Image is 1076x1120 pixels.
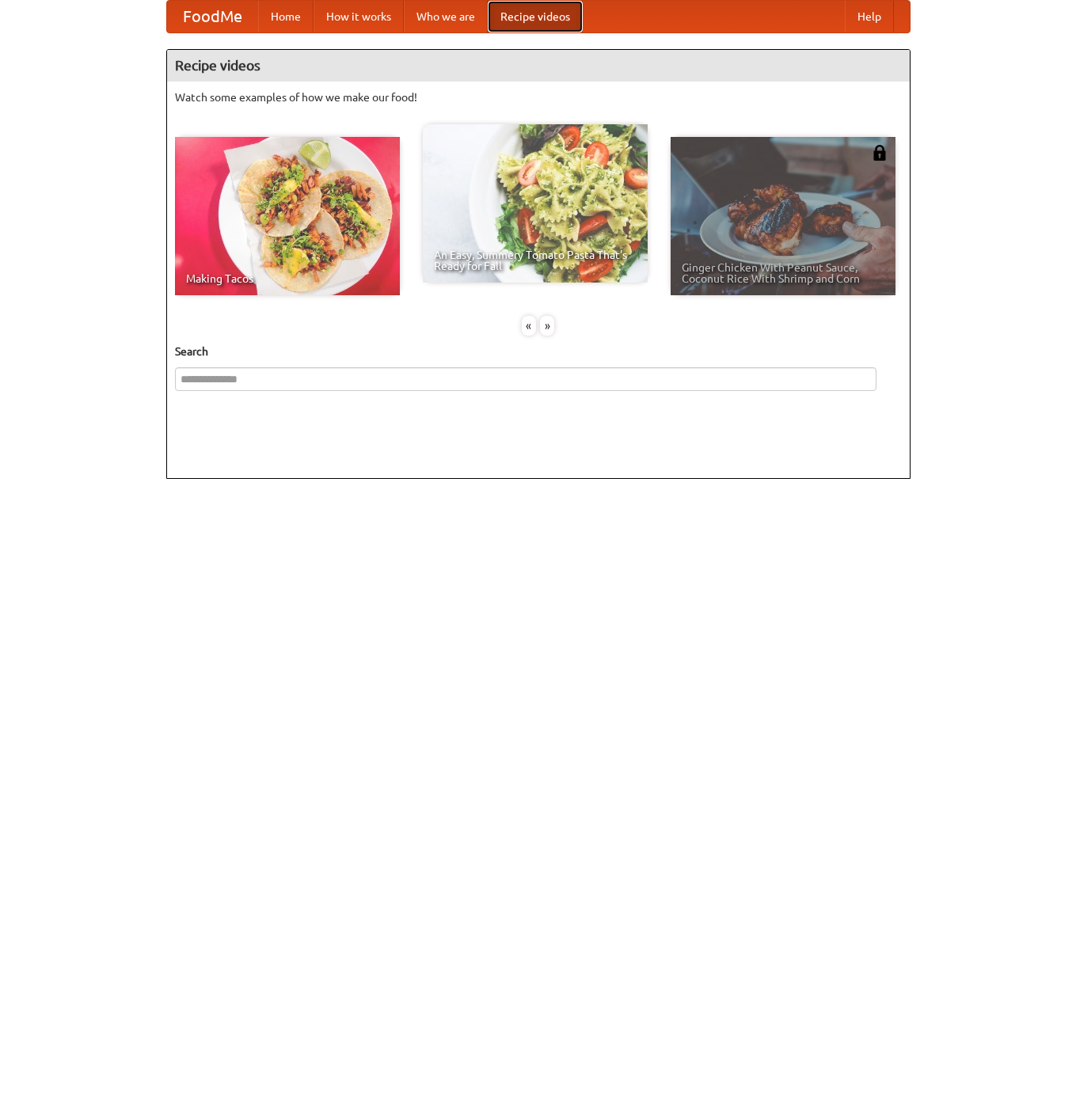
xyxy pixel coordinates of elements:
a: How it works [314,1,404,32]
a: FoodMe [167,1,258,32]
span: An Easy, Summery Tomato Pasta That's Ready for Fall [434,249,637,271]
h4: Recipe videos [167,50,910,82]
a: Help [845,1,894,32]
div: » [540,316,554,336]
p: Watch some examples of how we make our food! [175,89,902,105]
img: 483408.png [872,145,888,161]
div: « [522,316,536,336]
h5: Search [175,344,902,359]
span: Making Tacos [186,273,389,284]
a: Making Tacos [175,137,400,295]
a: An Easy, Summery Tomato Pasta That's Ready for Fall [423,124,648,283]
a: Home [258,1,314,32]
a: Recipe videos [488,1,583,32]
a: Who we are [404,1,488,32]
